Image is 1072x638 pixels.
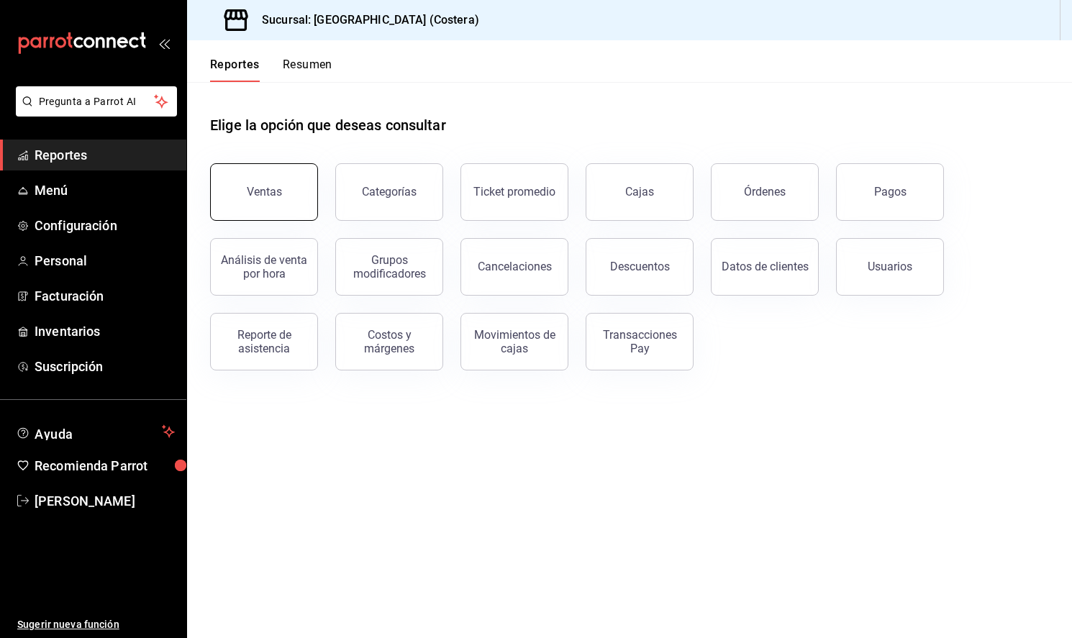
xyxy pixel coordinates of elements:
[586,163,694,221] button: Cajas
[874,185,907,199] div: Pagos
[586,238,694,296] button: Descuentos
[460,313,568,370] button: Movimientos de cajas
[711,163,819,221] button: Órdenes
[460,238,568,296] button: Cancelaciones
[335,238,443,296] button: Grupos modificadores
[362,185,417,199] div: Categorías
[35,181,175,200] span: Menú
[17,617,175,632] span: Sugerir nueva función
[345,328,434,355] div: Costos y márgenes
[158,37,170,49] button: open_drawer_menu
[210,313,318,370] button: Reporte de asistencia
[10,104,177,119] a: Pregunta a Parrot AI
[250,12,479,29] h3: Sucursal: [GEOGRAPHIC_DATA] (Costera)
[35,322,175,341] span: Inventarios
[210,238,318,296] button: Análisis de venta por hora
[586,313,694,370] button: Transacciones Pay
[711,238,819,296] button: Datos de clientes
[470,328,559,355] div: Movimientos de cajas
[345,253,434,281] div: Grupos modificadores
[868,260,912,273] div: Usuarios
[836,238,944,296] button: Usuarios
[210,163,318,221] button: Ventas
[478,260,552,273] div: Cancelaciones
[219,328,309,355] div: Reporte de asistencia
[595,328,684,355] div: Transacciones Pay
[744,185,786,199] div: Órdenes
[35,423,156,440] span: Ayuda
[247,185,282,199] div: Ventas
[283,58,332,82] button: Resumen
[836,163,944,221] button: Pagos
[35,145,175,165] span: Reportes
[625,185,654,199] div: Cajas
[35,216,175,235] span: Configuración
[610,260,670,273] div: Descuentos
[335,313,443,370] button: Costos y márgenes
[35,357,175,376] span: Suscripción
[210,58,332,82] div: navigation tabs
[210,114,446,136] h1: Elige la opción que deseas consultar
[335,163,443,221] button: Categorías
[722,260,809,273] div: Datos de clientes
[460,163,568,221] button: Ticket promedio
[16,86,177,117] button: Pregunta a Parrot AI
[35,456,175,475] span: Recomienda Parrot
[473,185,555,199] div: Ticket promedio
[210,58,260,82] button: Reportes
[39,94,155,109] span: Pregunta a Parrot AI
[219,253,309,281] div: Análisis de venta por hora
[35,251,175,270] span: Personal
[35,491,175,511] span: [PERSON_NAME]
[35,286,175,306] span: Facturación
